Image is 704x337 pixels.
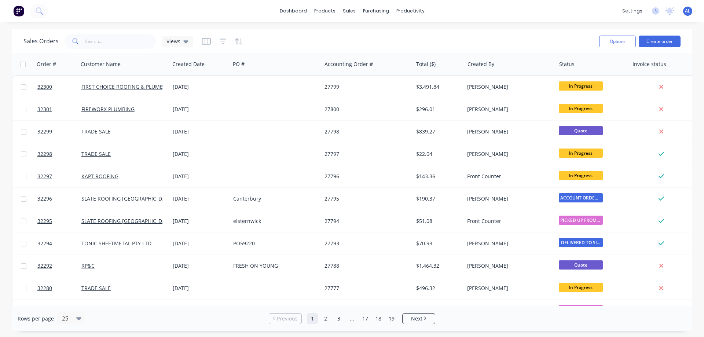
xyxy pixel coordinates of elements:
a: TRADE SALE [81,285,111,292]
a: 32301 [37,98,81,120]
span: 32301 [37,106,52,113]
a: 32280 [37,277,81,299]
div: [DATE] [173,217,227,225]
a: Page 2 [320,313,331,324]
div: Created Date [172,61,205,68]
div: Created By [467,61,494,68]
a: Jump forward [346,313,357,324]
a: TONIC SHEETMETAL PTY LTD [81,240,151,247]
div: $190.37 [416,195,459,202]
div: [DATE] [173,150,227,158]
div: elsternwick [233,217,315,225]
a: SLATE ROOFING [GEOGRAPHIC_DATA] [81,217,173,224]
div: [PERSON_NAME] [467,128,549,135]
div: Total ($) [416,61,436,68]
div: 27788 [324,262,406,270]
span: In Progress [559,171,603,180]
div: $839.27 [416,128,459,135]
ul: Pagination [266,313,438,324]
a: Page 1 is your current page [307,313,318,324]
a: SLATE ROOFING [GEOGRAPHIC_DATA] [81,195,173,202]
input: Search... [85,34,157,49]
div: [DATE] [173,83,227,91]
div: [PERSON_NAME] [467,240,549,247]
span: In Progress [559,104,603,113]
a: Next page [403,315,435,322]
div: Order # [37,61,56,68]
div: 27798 [324,128,406,135]
span: In Progress [559,81,603,91]
span: Quote [559,126,603,135]
div: PO59220 [233,240,315,247]
span: Views [166,37,180,45]
div: [DATE] [173,128,227,135]
div: [DATE] [173,240,227,247]
span: 32292 [37,262,52,270]
a: Page 18 [373,313,384,324]
span: 32300 [37,83,52,91]
span: 32299 [37,128,52,135]
a: 32294 [37,232,81,254]
button: Options [599,36,636,47]
a: Page 17 [360,313,371,324]
div: $3,491.84 [416,83,459,91]
div: 27794 [324,217,406,225]
button: Create order [639,36,681,47]
div: 27796 [324,173,406,180]
div: 27777 [324,285,406,292]
div: Front Counter [467,173,549,180]
a: 32292 [37,255,81,277]
span: Quote [559,260,603,270]
a: 32300 [37,76,81,98]
div: 27793 [324,240,406,247]
div: 27795 [324,195,406,202]
h1: Sales Orders [23,38,59,45]
div: 27797 [324,150,406,158]
div: $70.93 [416,240,459,247]
div: [PERSON_NAME] [467,106,549,113]
a: FIREWORX PLUMBING [81,106,135,113]
div: FRESH ON YOUNG [233,262,315,270]
div: $143.36 [416,173,459,180]
div: 27800 [324,106,406,113]
div: $296.01 [416,106,459,113]
div: sales [339,6,359,17]
div: [PERSON_NAME] [467,285,549,292]
a: RP&C [81,262,95,269]
div: products [311,6,339,17]
a: Page 19 [386,313,397,324]
div: [PERSON_NAME] [467,262,549,270]
div: Accounting Order # [324,61,373,68]
div: $1,464.32 [416,262,459,270]
div: Front Counter [467,217,549,225]
span: 32280 [37,285,52,292]
a: 32296 [37,188,81,210]
div: PO # [233,61,245,68]
a: FIRST CHOICE ROOFING & PLUMBING [81,83,172,90]
span: ACCOUNT ORDERS ... [559,193,603,202]
a: TRADE SALE [81,128,111,135]
div: [PERSON_NAME] [467,195,549,202]
div: [DATE] [173,173,227,180]
a: 32298 [37,143,81,165]
span: 32298 [37,150,52,158]
div: [PERSON_NAME] [467,83,549,91]
span: In Progress [559,283,603,292]
img: Factory [13,6,24,17]
a: Page 3 [333,313,344,324]
div: settings [619,6,646,17]
div: Invoice status [632,61,666,68]
span: Next [411,315,422,322]
div: [DATE] [173,195,227,202]
div: 27799 [324,83,406,91]
div: [PERSON_NAME] [467,150,549,158]
div: [DATE] [173,262,227,270]
span: In Progress [559,149,603,158]
span: PICKED UP FROM ... [559,305,603,314]
div: purchasing [359,6,393,17]
span: DELIVERED TO SI... [559,238,603,247]
a: 32299 [37,121,81,143]
div: $51.08 [416,217,459,225]
div: $22.04 [416,150,459,158]
div: [DATE] [173,106,227,113]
